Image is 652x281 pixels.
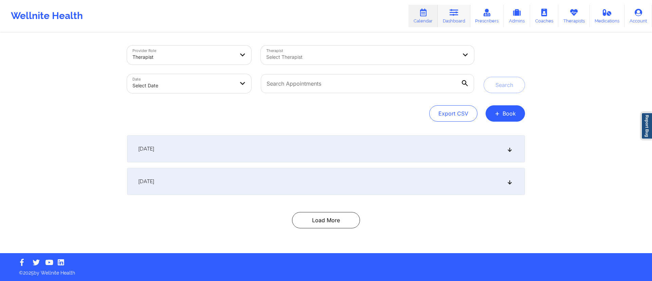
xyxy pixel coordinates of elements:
a: Calendar [409,5,438,27]
button: Load More [292,212,360,228]
a: Prescribers [470,5,504,27]
a: Medications [590,5,625,27]
div: Select Date [132,78,234,93]
a: Dashboard [438,5,470,27]
button: Search [484,77,525,93]
span: [DATE] [138,145,154,152]
button: Export CSV [429,105,477,122]
a: Account [624,5,652,27]
a: Report Bug [641,112,652,139]
p: © 2025 by Wellnite Health [14,265,638,276]
span: + [495,111,500,115]
div: Therapist [132,50,234,65]
input: Search Appointments [261,74,474,93]
button: +Book [486,105,525,122]
a: Therapists [558,5,590,27]
a: Coaches [530,5,558,27]
span: [DATE] [138,178,154,185]
a: Admins [504,5,530,27]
